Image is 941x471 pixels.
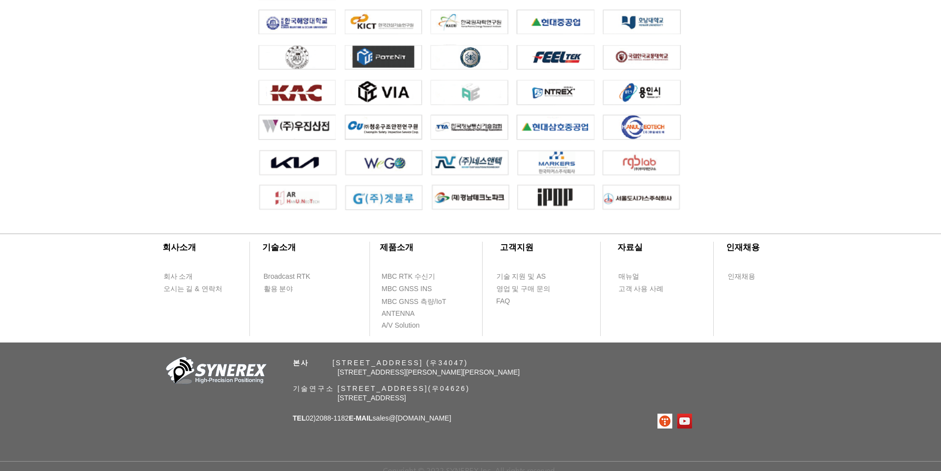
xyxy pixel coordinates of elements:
span: MBC RTK 수신기 [382,272,436,282]
span: MBC GNSS 측량/IoT [382,297,447,307]
span: 인재채용 [728,272,755,282]
span: ​기술소개 [262,243,296,252]
span: 기술연구소 [STREET_ADDRESS](우04626) [293,385,470,392]
span: 기술 지원 및 AS [496,272,546,282]
span: ​제품소개 [380,243,413,252]
iframe: Wix Chat [758,160,941,471]
a: 회사 소개 [163,270,220,283]
a: MBC GNSS INS [381,283,443,295]
span: 고객 사용 사례 [618,284,664,294]
a: A/V Solution [381,319,438,332]
a: FAQ [496,295,553,307]
a: 고객 사용 사례 [618,283,675,295]
span: 매뉴얼 [618,272,639,282]
span: ​고객지원 [500,243,533,252]
img: 회사_로고-removebg-preview.png [161,356,269,388]
span: FAQ [496,297,510,306]
span: 영업 및 구매 문의 [496,284,551,294]
span: E-MAIL [349,414,372,422]
ul: SNS 모음 [657,414,692,428]
span: [STREET_ADDRESS][PERSON_NAME][PERSON_NAME] [338,368,520,376]
a: @[DOMAIN_NAME] [389,414,451,422]
a: 인재채용 [727,270,774,283]
a: 활용 분야 [263,283,320,295]
a: 영업 및 구매 문의 [496,283,553,295]
a: MBC GNSS 측량/IoT [381,296,468,308]
a: Broadcast RTK [263,270,320,283]
a: ANTENNA [381,307,438,320]
a: 기술 지원 및 AS [496,270,570,283]
span: ​회사소개 [163,243,196,252]
span: [STREET_ADDRESS] [338,394,406,402]
span: MBC GNSS INS [382,284,432,294]
span: 02)2088-1182 sales [293,414,451,422]
span: ​인재채용 [726,243,760,252]
span: 회사 소개 [164,272,193,282]
span: 오시는 길 & 연락처 [164,284,222,294]
span: 본사 [293,359,310,367]
span: ​ [STREET_ADDRESS] (우34047) [293,359,468,367]
img: 유튜브 사회 아이콘 [677,414,692,428]
img: 티스토리로고 [657,414,672,428]
span: TEL [293,414,306,422]
span: ANTENNA [382,309,415,319]
span: 활용 분야 [264,284,293,294]
a: 오시는 길 & 연락처 [163,283,230,295]
span: ​자료실 [617,243,643,252]
span: A/V Solution [382,321,420,331]
span: Broadcast RTK [264,272,311,282]
a: MBC RTK 수신기 [381,270,455,283]
a: 매뉴얼 [618,270,675,283]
